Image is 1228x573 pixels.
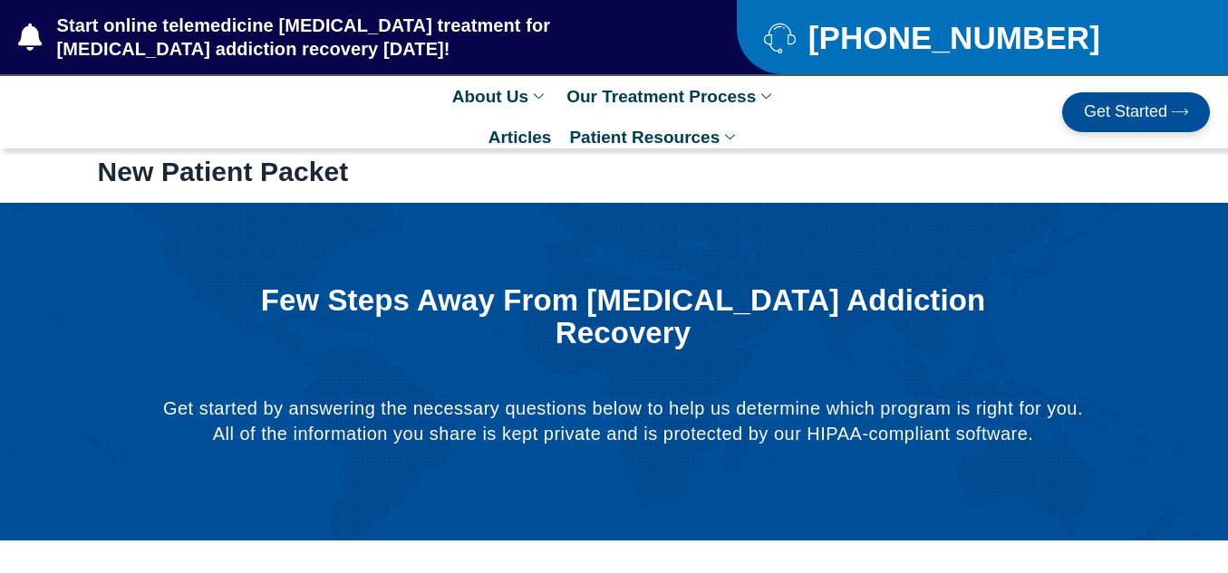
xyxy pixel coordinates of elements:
[443,76,557,117] a: About Us
[18,14,664,61] a: Start online telemedicine [MEDICAL_DATA] treatment for [MEDICAL_DATA] addiction recovery [DATE]!
[98,156,1131,188] h1: New Patient Packet
[560,117,749,158] a: Patient Resources
[151,396,1096,446] p: Get started by answering the necessary questions below to help us determine which program is righ...
[804,26,1100,49] span: [PHONE_NUMBER]
[1084,103,1167,121] span: Get Started
[557,76,785,117] a: Our Treatment Process
[197,284,1050,350] h1: Few Steps Away From [MEDICAL_DATA] Addiction Recovery
[764,22,1183,53] a: [PHONE_NUMBER]
[1062,92,1210,132] a: Get Started
[479,117,561,158] a: Articles
[53,14,665,61] span: Start online telemedicine [MEDICAL_DATA] treatment for [MEDICAL_DATA] addiction recovery [DATE]!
